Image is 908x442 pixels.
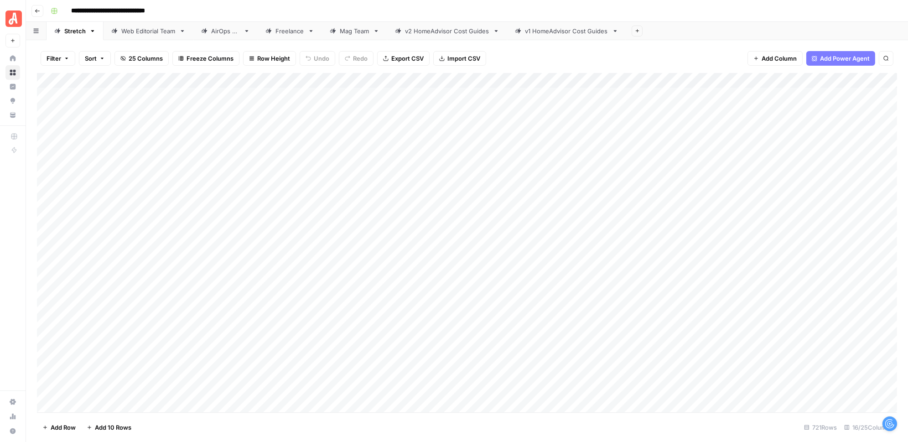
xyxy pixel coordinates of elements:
[41,51,75,66] button: Filter
[95,423,131,432] span: Add 10 Rows
[806,51,875,66] button: Add Power Agent
[37,420,81,435] button: Add Row
[405,26,489,36] div: v2 HomeAdvisor Cost Guides
[85,54,97,63] span: Sort
[5,94,20,108] a: Opportunities
[104,22,193,40] a: Web Editorial Team
[64,26,86,36] div: Stretch
[47,54,61,63] span: Filter
[258,22,322,40] a: Freelance
[762,54,797,63] span: Add Column
[243,51,296,66] button: Row Height
[447,54,480,63] span: Import CSV
[257,54,290,63] span: Row Height
[5,108,20,122] a: Your Data
[5,424,20,438] button: Help + Support
[121,26,176,36] div: Web Editorial Team
[5,65,20,80] a: Browse
[340,26,369,36] div: Mag Team
[353,54,368,63] span: Redo
[129,54,163,63] span: 25 Columns
[377,51,430,66] button: Export CSV
[5,7,20,30] button: Workspace: Angi
[433,51,486,66] button: Import CSV
[339,51,374,66] button: Redo
[5,79,20,94] a: Insights
[314,54,329,63] span: Undo
[79,51,111,66] button: Sort
[275,26,304,36] div: Freelance
[172,51,239,66] button: Freeze Columns
[322,22,387,40] a: Mag Team
[5,10,22,27] img: Angi Logo
[5,395,20,409] a: Settings
[47,22,104,40] a: Stretch
[507,22,626,40] a: v1 HomeAdvisor Cost Guides
[51,423,76,432] span: Add Row
[300,51,335,66] button: Undo
[387,22,507,40] a: v2 HomeAdvisor Cost Guides
[747,51,803,66] button: Add Column
[211,26,240,36] div: AirOps QA
[193,22,258,40] a: AirOps QA
[5,51,20,66] a: Home
[800,420,841,435] div: 721 Rows
[5,409,20,424] a: Usage
[841,420,897,435] div: 16/25 Columns
[187,54,233,63] span: Freeze Columns
[114,51,169,66] button: 25 Columns
[391,54,424,63] span: Export CSV
[820,54,870,63] span: Add Power Agent
[525,26,608,36] div: v1 HomeAdvisor Cost Guides
[81,420,137,435] button: Add 10 Rows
